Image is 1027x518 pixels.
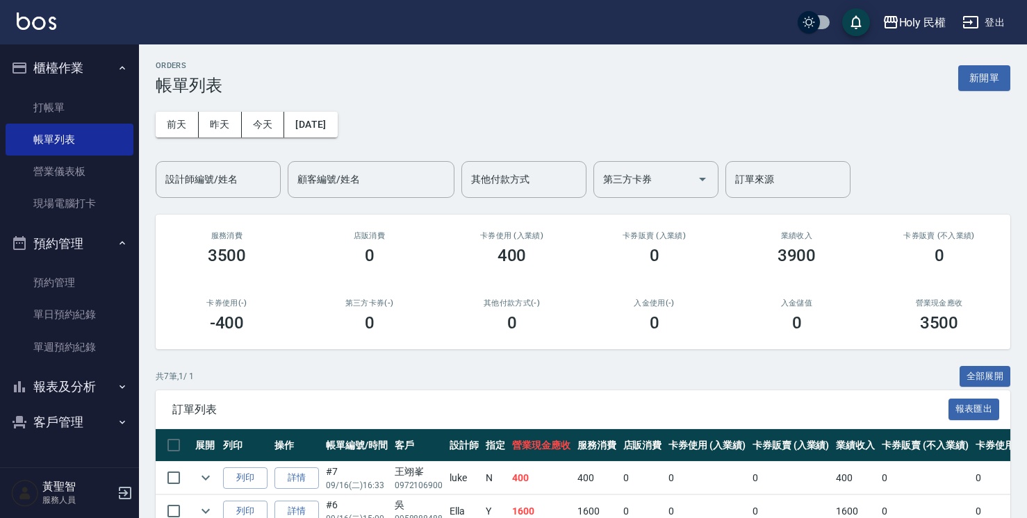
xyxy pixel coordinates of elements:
button: 昨天 [199,112,242,137]
a: 打帳單 [6,92,133,124]
th: 店販消費 [620,429,666,462]
h3: 帳單列表 [156,76,222,95]
h2: 營業現金應收 [885,299,994,308]
th: 業績收入 [832,429,878,462]
a: 帳單列表 [6,124,133,156]
p: 0972106900 [395,479,443,492]
h2: 卡券使用(-) [172,299,281,308]
th: 卡券使用 (入業績) [665,429,749,462]
h3: 3500 [920,313,959,333]
th: 列印 [220,429,271,462]
button: 報表及分析 [6,369,133,405]
button: [DATE] [284,112,337,137]
th: 指定 [482,429,509,462]
h2: 店販消費 [315,231,424,240]
a: 現場電腦打卡 [6,187,133,219]
h2: 入金儲值 [742,299,851,308]
td: 0 [749,462,833,494]
td: 400 [574,462,620,494]
td: luke [446,462,482,494]
button: 預約管理 [6,226,133,262]
button: Holy 民權 [877,8,952,37]
button: 新開單 [958,65,1010,91]
span: 訂單列表 [172,403,948,417]
h3: 0 [650,246,659,265]
div: 吳 [395,498,443,512]
h2: 入金使用(-) [600,299,709,308]
button: 客戶管理 [6,404,133,440]
td: 400 [832,462,878,494]
a: 單日預約紀錄 [6,299,133,331]
p: 09/16 (二) 16:33 [326,479,388,492]
th: 卡券販賣 (入業績) [749,429,833,462]
button: expand row [195,467,216,488]
button: 全部展開 [960,366,1011,387]
button: 登出 [957,10,1010,35]
a: 報表匯出 [948,402,1000,415]
th: 服務消費 [574,429,620,462]
button: 櫃檯作業 [6,50,133,86]
h3: 0 [365,246,375,265]
td: 0 [620,462,666,494]
h2: 其他付款方式(-) [457,299,566,308]
td: 400 [509,462,574,494]
h3: 3500 [208,246,247,265]
p: 共 7 筆, 1 / 1 [156,370,194,383]
td: #7 [322,462,391,494]
button: 今天 [242,112,285,137]
h3: 0 [935,246,944,265]
h5: 黃聖智 [42,480,113,494]
td: N [482,462,509,494]
h2: ORDERS [156,61,222,70]
div: 王翊峯 [395,465,443,479]
h2: 業績收入 [742,231,851,240]
th: 客戶 [391,429,447,462]
h3: 0 [507,313,517,333]
img: Person [11,479,39,507]
a: 預約管理 [6,267,133,299]
th: 設計師 [446,429,482,462]
p: 服務人員 [42,494,113,506]
h3: 3900 [778,246,816,265]
h3: 0 [650,313,659,333]
h3: 服務消費 [172,231,281,240]
th: 操作 [271,429,322,462]
td: 0 [665,462,749,494]
div: Holy 民權 [899,14,946,31]
h2: 第三方卡券(-) [315,299,424,308]
h2: 卡券販賣 (入業績) [600,231,709,240]
a: 新開單 [958,71,1010,84]
h2: 卡券使用 (入業績) [457,231,566,240]
h3: 0 [792,313,802,333]
td: 0 [878,462,971,494]
button: Open [691,168,714,190]
button: save [842,8,870,36]
h2: 卡券販賣 (不入業績) [885,231,994,240]
button: 列印 [223,467,268,489]
th: 卡券販賣 (不入業績) [878,429,971,462]
th: 展開 [192,429,220,462]
img: Logo [17,12,56,30]
a: 營業儀表板 [6,156,133,187]
button: 報表匯出 [948,399,1000,420]
th: 帳單編號/時間 [322,429,391,462]
h3: -400 [210,313,245,333]
a: 詳情 [274,467,319,489]
h3: 400 [498,246,527,265]
h3: 0 [365,313,375,333]
th: 營業現金應收 [509,429,574,462]
a: 單週預約紀錄 [6,331,133,363]
button: 前天 [156,112,199,137]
